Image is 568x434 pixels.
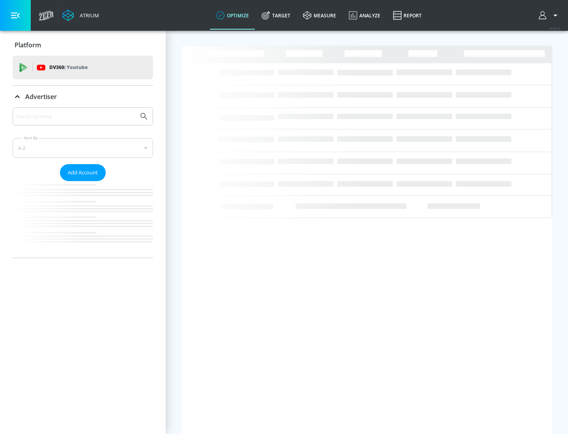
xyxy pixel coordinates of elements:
[387,1,428,30] a: Report
[297,1,342,30] a: measure
[13,34,153,56] div: Platform
[255,1,297,30] a: Target
[68,168,98,177] span: Add Account
[342,1,387,30] a: Analyze
[13,138,153,158] div: A-Z
[77,12,99,19] div: Atrium
[13,181,153,258] nav: list of Advertiser
[25,92,57,101] p: Advertiser
[67,63,88,71] p: Youtube
[549,26,560,30] span: v 4.32.0
[13,107,153,258] div: Advertiser
[13,86,153,108] div: Advertiser
[13,56,153,79] div: DV360: Youtube
[210,1,255,30] a: optimize
[16,111,135,122] input: Search by name
[22,135,39,140] label: Sort By
[60,164,106,181] button: Add Account
[62,9,99,21] a: Atrium
[49,63,88,72] p: DV360:
[15,41,41,49] p: Platform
